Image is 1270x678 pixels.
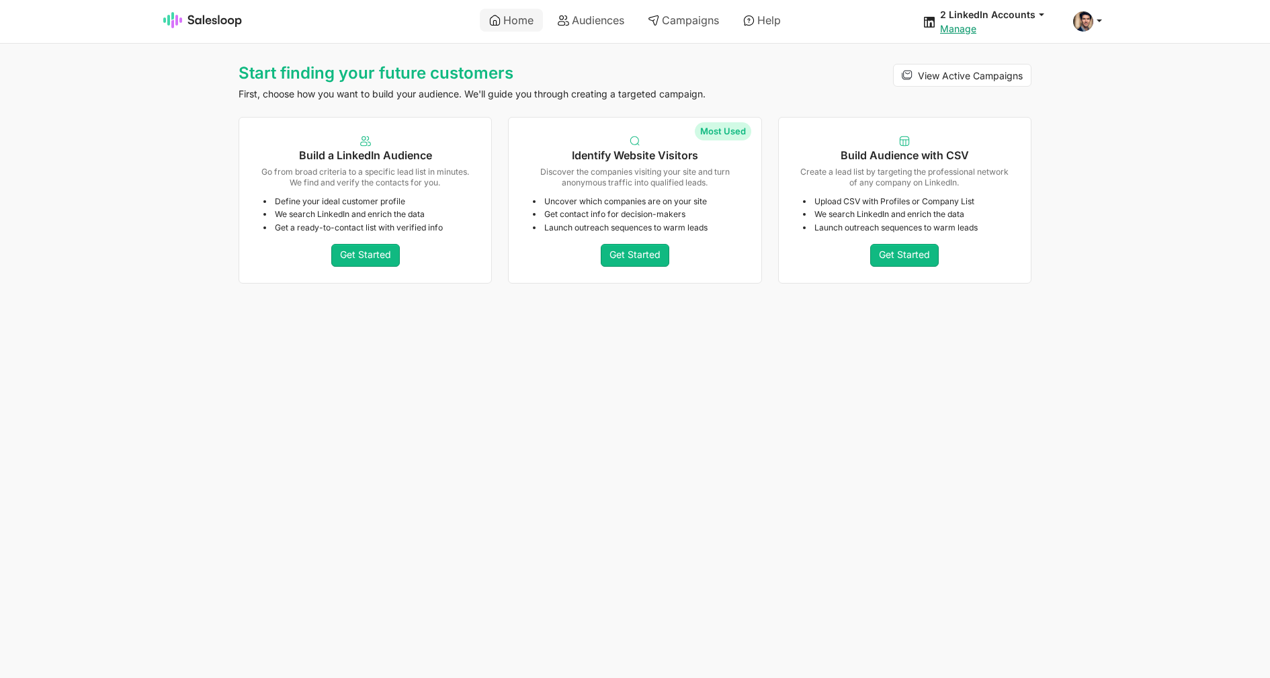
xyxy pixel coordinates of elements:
li: Launch outreach sequences to warm leads [533,222,742,233]
p: First, choose how you want to build your audience. We'll guide you through creating a targeted ca... [239,88,762,100]
a: Manage [940,23,976,34]
li: Define your ideal customer profile [263,196,472,207]
a: View Active Campaigns [893,64,1031,87]
span: Most Used [695,122,751,140]
a: Get Started [331,244,400,267]
li: Launch outreach sequences to warm leads [803,222,1012,233]
img: Salesloop [163,12,243,28]
button: 2 LinkedIn Accounts [940,8,1057,21]
li: We search LinkedIn and enrich the data [803,209,1012,220]
h1: Start finding your future customers [239,64,762,83]
h5: Build a LinkedIn Audience [258,149,472,162]
a: Audiences [548,9,634,32]
p: Go from broad criteria to a specific lead list in minutes. We find and verify the contacts for you. [258,167,472,187]
a: Get Started [601,244,669,267]
li: Uncover which companies are on your site [533,196,742,207]
li: Upload CSV with Profiles or Company List [803,196,1012,207]
li: Get contact info for decision-makers [533,209,742,220]
a: Campaigns [638,9,728,32]
p: Discover the companies visiting your site and turn anonymous traffic into qualified leads. [527,167,742,187]
a: Home [480,9,543,32]
span: View Active Campaigns [918,70,1023,81]
a: Help [734,9,790,32]
h5: Identify Website Visitors [527,149,742,162]
p: Create a lead list by targeting the professional network of any company on LinkedIn. [798,167,1012,187]
li: We search LinkedIn and enrich the data [263,209,472,220]
h5: Build Audience with CSV [798,149,1012,162]
a: Get Started [870,244,939,267]
li: Get a ready-to-contact list with verified info [263,222,472,233]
